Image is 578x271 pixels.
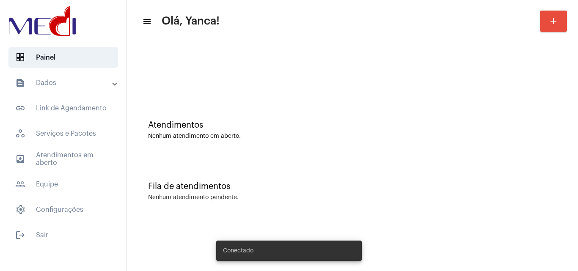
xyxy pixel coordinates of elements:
span: Painel [8,47,118,68]
mat-icon: sidenav icon [15,179,25,189]
div: Nenhum atendimento pendente. [148,194,239,201]
mat-icon: sidenav icon [142,16,151,27]
mat-expansion-panel-header: sidenav iconDados [5,73,127,93]
mat-icon: sidenav icon [15,103,25,113]
span: Link de Agendamento [8,98,118,118]
span: Olá, Yanca! [162,14,220,28]
span: Equipe [8,174,118,194]
div: Fila de atendimentos [148,182,557,191]
mat-icon: sidenav icon [15,78,25,88]
mat-icon: add [548,16,559,26]
img: d3a1b5fa-500b-b90f-5a1c-719c20e9830b.png [7,4,78,38]
mat-icon: sidenav icon [15,230,25,240]
span: sidenav icon [15,205,25,215]
span: Atendimentos em aberto [8,149,118,169]
span: Conectado [223,246,253,255]
mat-panel-title: Dados [15,78,113,88]
div: Atendimentos [148,120,557,130]
span: Serviços e Pacotes [8,123,118,144]
span: Configurações [8,200,118,220]
span: sidenav icon [15,129,25,139]
span: Sair [8,225,118,245]
span: sidenav icon [15,52,25,63]
div: Nenhum atendimento em aberto. [148,133,557,140]
mat-icon: sidenav icon [15,154,25,164]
